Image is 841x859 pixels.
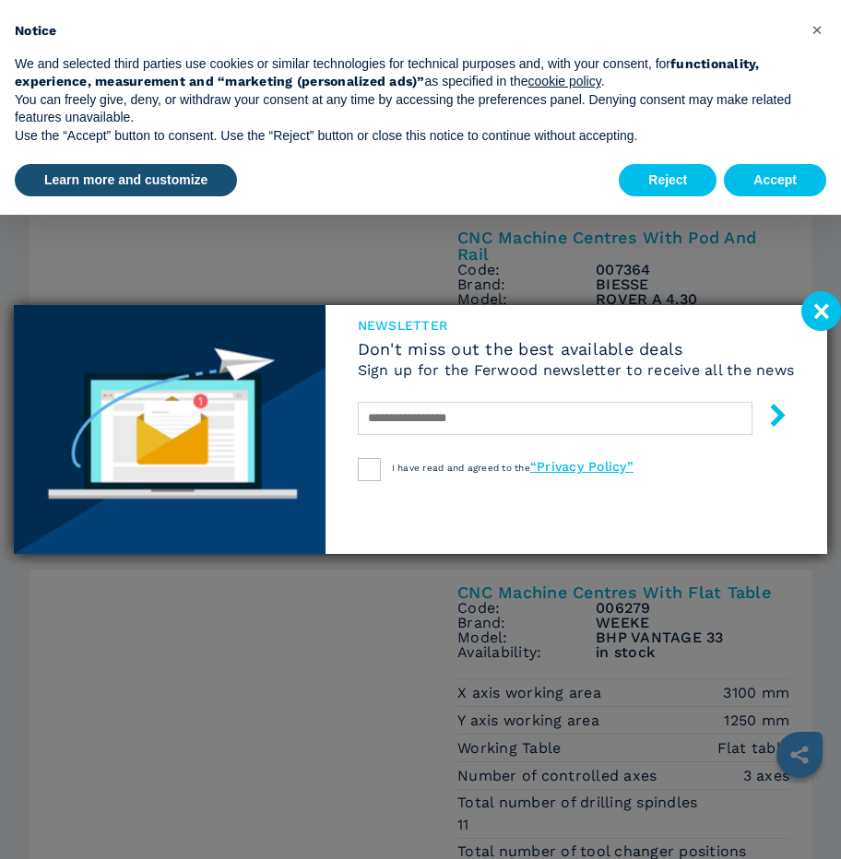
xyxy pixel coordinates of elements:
[15,56,760,89] strong: functionality, experience, measurement and “marketing (personalized ads)”
[15,164,237,197] button: Learn more and customize
[392,463,634,473] span: I have read and agreed to the
[358,363,795,378] h6: Sign up for the Ferwood newsletter to receive all the news
[528,74,601,88] a: cookie policy
[619,164,717,197] button: Reject
[802,15,832,44] button: Close this notice
[724,164,826,197] button: Accept
[15,91,797,127] p: You can freely give, deny, or withdraw your consent at any time by accessing the preferences pane...
[14,305,326,554] img: Newsletter image
[358,341,795,358] span: Don't miss out the best available deals
[748,396,789,440] button: submit-button
[15,55,797,91] p: We and selected third parties use cookies or similar technologies for technical purposes and, wit...
[15,22,797,41] h2: Notice
[358,319,795,332] span: newsletter
[811,18,823,41] span: ×
[15,127,797,146] p: Use the “Accept” button to consent. Use the “Reject” button or close this notice to continue with...
[530,459,634,474] a: “Privacy Policy”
